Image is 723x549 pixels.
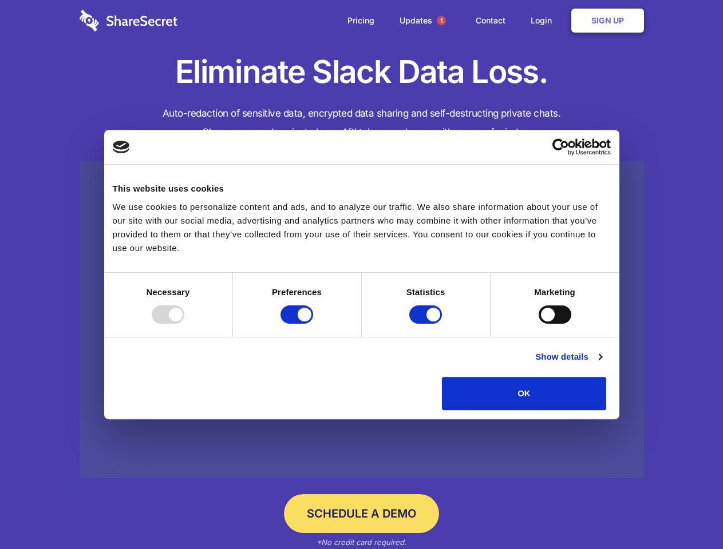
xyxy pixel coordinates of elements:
strong: Statistics [406,287,445,297]
a: Login [519,3,569,38]
div: This website uses cookies [113,182,611,196]
a: Contact [464,3,517,38]
a: Wistia video thumbnail [80,161,644,479]
img: logo-wordmark-white-trans-d4663122ce5f474addd5e946df7df03e33cb6a1c49d2221995e7729f52c070b2.svg [80,10,177,31]
img: logo [113,141,130,153]
span: 1 [437,16,446,25]
h1: Eliminate Slack Data Loss. [80,51,644,93]
button: OK [442,377,606,410]
strong: Marketing [534,287,575,297]
div: We use cookies to personalize content and ads, and to analyze our traffic. We also share informat... [113,200,611,255]
a: Usercentrics Cookiebot - opens in a new window [511,138,611,156]
strong: Necessary [147,287,190,297]
strong: Preferences [272,287,322,297]
a: Schedule a Demo [284,494,439,533]
em: *No credit card required. [317,538,406,547]
h4: Auto-redaction of sensitive data, encrypted data sharing and self-destructing private chats. Shar... [80,104,644,142]
a: Show details [535,350,602,364]
a: Pricing [336,3,386,38]
a: Sign Up [571,9,644,33]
